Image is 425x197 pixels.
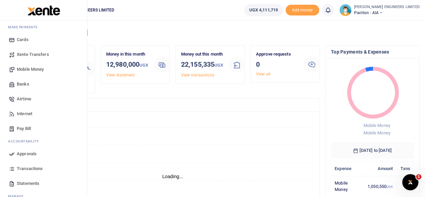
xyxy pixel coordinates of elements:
img: logo-large [28,5,60,15]
text: Loading... [162,174,183,179]
small: UGX [386,185,393,189]
span: countability [13,139,39,144]
a: Pay Bill [5,121,82,136]
span: Add money [286,5,319,16]
h3: 22,155,335 [181,59,223,70]
span: Internet [17,110,32,117]
a: Xente Transfers [5,47,82,62]
span: Mobile Money [363,130,390,135]
th: Expense [331,161,364,176]
a: Approvals [5,146,82,161]
a: Transactions [5,161,82,176]
h4: Hello [PERSON_NAME] [26,29,420,36]
iframe: Intercom live chat [402,174,418,190]
li: Ac [5,136,82,146]
a: logo-small logo-large logo-large [27,7,60,12]
a: Mobile Money [5,62,82,77]
span: Approvals [17,151,37,157]
a: View transactions [181,73,214,77]
span: Banks [17,81,29,88]
h3: 12,980,000 [106,59,148,70]
th: Txns [396,161,414,176]
span: Pavilion - AIA [354,10,420,16]
span: 1 [416,174,421,179]
p: Money out this month [181,51,223,58]
h6: [DATE] to [DATE] [331,142,414,159]
th: Amount [364,161,397,176]
span: ake Payments [11,25,38,30]
h4: Transactions Overview [31,101,314,109]
a: Statements [5,176,82,191]
span: Mobile Money [17,66,44,73]
span: Mobile Money [363,123,390,128]
a: Internet [5,106,82,121]
a: UGX 4,111,719 [244,4,283,16]
img: profile-user [339,4,351,16]
a: profile-user [PERSON_NAME] ENGINEERS LIMITED Pavilion - AIA [339,4,420,16]
a: Airtime [5,92,82,106]
h4: Top Payments & Expenses [331,48,414,56]
li: Wallet ballance [242,4,286,16]
a: Cards [5,32,82,47]
span: Airtime [17,96,31,102]
span: Transactions [17,165,43,172]
li: Toup your wallet [286,5,319,16]
small: UGX [214,63,223,68]
small: [PERSON_NAME] ENGINEERS LIMITED [354,4,420,10]
small: UGX [139,63,148,68]
td: 1,050,550 [364,176,397,197]
span: Xente Transfers [17,51,49,58]
span: Cards [17,36,29,43]
a: View statement [106,73,135,77]
p: Approve requests [256,51,298,58]
a: Banks [5,77,82,92]
h3: 0 [256,59,298,69]
p: Money in this month [106,51,148,58]
span: Pay Bill [17,125,31,132]
td: Mobile Money [331,176,364,197]
td: 2 [396,176,414,197]
a: Add money [286,7,319,12]
a: View all [256,72,270,76]
span: Statements [17,180,39,187]
span: UGX 4,111,719 [249,7,278,13]
li: M [5,22,82,32]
